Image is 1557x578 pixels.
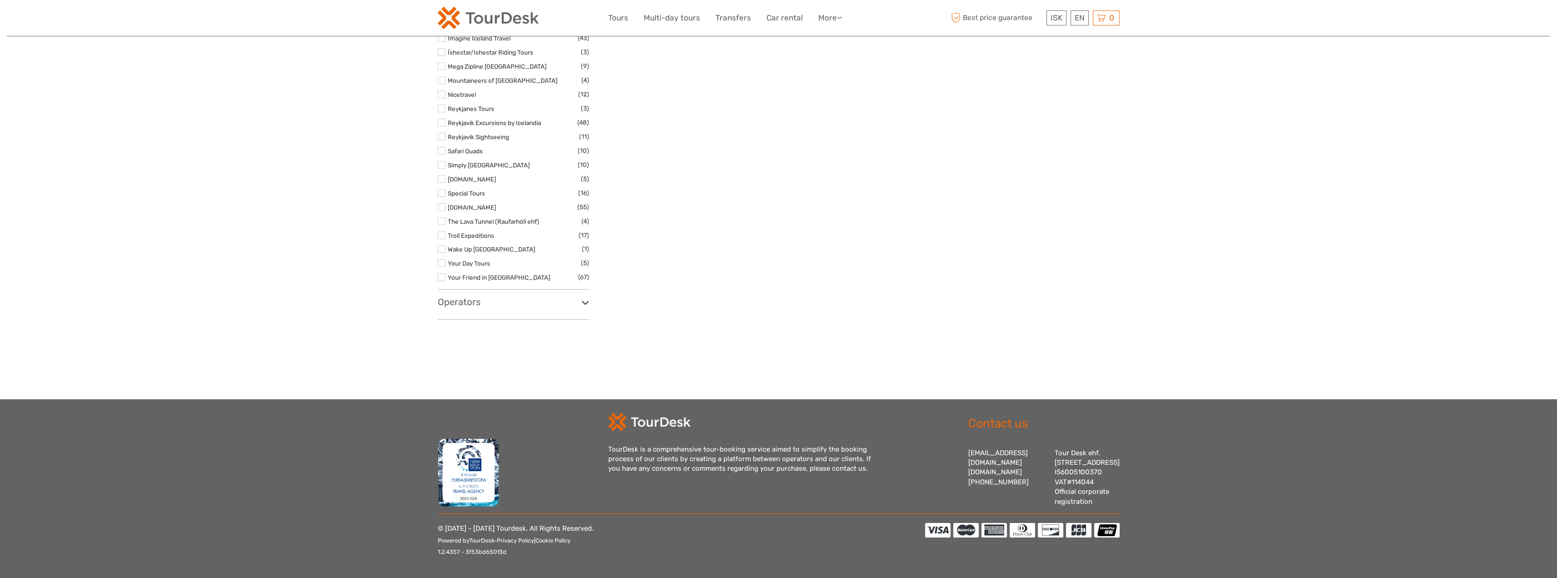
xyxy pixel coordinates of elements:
span: ISK [1051,13,1062,22]
span: (11) [579,131,589,142]
a: [DOMAIN_NAME] [968,468,1022,476]
span: (48) [577,117,589,128]
a: Reykjavik Sightseeing [448,133,509,141]
p: © [DATE] - [DATE] Tourdesk. All Rights Reserved. [438,523,594,558]
a: Tours [608,11,628,25]
img: td-logo-white.png [608,413,691,431]
a: Car rental [766,11,803,25]
p: We're away right now. Please check back later! [13,16,103,23]
span: (55) [577,202,589,212]
a: Nicetravel [448,91,476,98]
a: Íshestar/Ishestar Riding Tours [448,49,533,56]
a: TourDesk [469,537,494,544]
img: fms.png [438,438,500,507]
a: [DOMAIN_NAME] [448,204,496,211]
span: (9) [581,61,589,71]
a: Imagine Iceland Travel [448,35,511,42]
span: (12) [578,89,589,100]
span: (4) [581,216,589,226]
small: 1.2.4357 - 3f53bd65013d [438,548,506,555]
span: (17) [579,230,589,241]
span: (3) [581,103,589,114]
a: Your Day Tours [448,260,490,267]
a: More [818,11,842,25]
a: Official corporate registration [1055,488,1109,505]
h2: Contact us [968,417,1120,431]
span: (1) [582,244,589,254]
span: (10) [578,146,589,156]
span: 0 [1108,13,1116,22]
div: EN [1071,10,1089,25]
a: Reykjanes Tours [448,105,494,112]
a: Cookie Policy [536,537,571,544]
span: (10) [578,160,589,170]
span: (4) [581,75,589,85]
a: Multi-day tours [644,11,700,25]
a: Your Friend in [GEOGRAPHIC_DATA] [448,274,550,281]
img: accepted cards [925,523,1120,538]
a: Reykjavik Excursions by Icelandia [448,119,541,126]
a: Privacy Policy [497,537,534,544]
h3: Operators [438,297,589,307]
a: Simply [GEOGRAPHIC_DATA] [448,161,530,169]
span: Best price guarantee [949,10,1044,25]
span: (43) [578,33,589,43]
a: Safari Quads [448,147,483,155]
div: Tour Desk ehf. [STREET_ADDRESS] IS6005100370 VAT#114044 [1055,448,1120,507]
span: (3) [581,47,589,57]
img: 120-15d4194f-c635-41b9-a512-a3cb382bfb57_logo_small.png [438,7,539,29]
span: (5) [581,258,589,268]
small: Powered by - | [438,537,571,544]
a: Special Tours [448,190,485,197]
div: [EMAIL_ADDRESS][DOMAIN_NAME] [PHONE_NUMBER] [968,448,1046,507]
a: Transfers [716,11,751,25]
button: Open LiveChat chat widget [105,14,115,25]
a: Mega Zipline [GEOGRAPHIC_DATA] [448,63,546,70]
span: (67) [578,272,589,282]
a: Mountaineers of [GEOGRAPHIC_DATA] [448,77,557,84]
div: TourDesk is a comprehensive tour-booking service aimed to simplify the booking process of our cli... [608,445,881,474]
a: [DOMAIN_NAME] [448,176,496,183]
a: Wake Up [GEOGRAPHIC_DATA] [448,246,535,253]
span: (5) [581,174,589,184]
a: The Lava Tunnel (Raufarhóll ehf) [448,218,539,225]
span: (16) [578,188,589,198]
a: Troll Expeditions [448,232,494,239]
